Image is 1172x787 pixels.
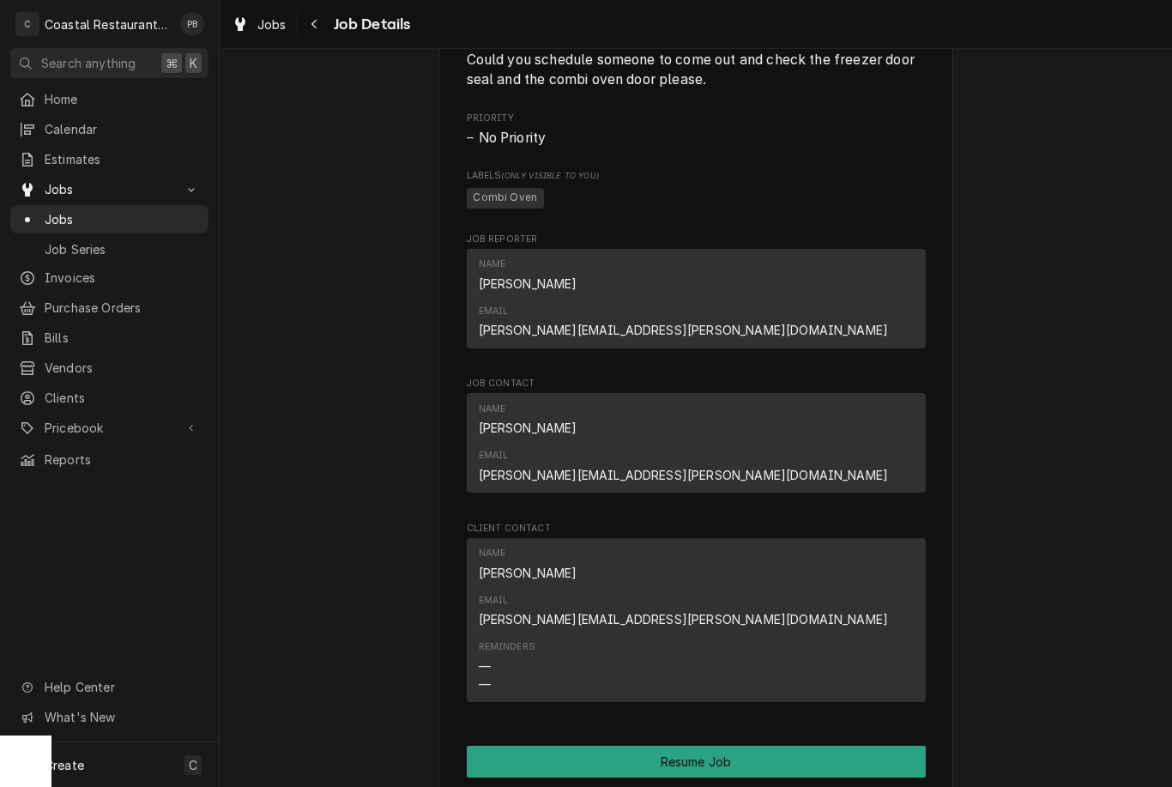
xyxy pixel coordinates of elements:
span: Bills [45,329,200,347]
span: Help Center [45,678,198,696]
span: K [190,54,197,72]
span: Create [45,758,84,772]
div: Email [479,305,509,318]
a: Jobs [225,10,293,39]
span: Search anything [41,54,136,72]
a: Go to What's New [10,703,208,731]
span: Purchase Orders [45,299,200,317]
div: Reminders [479,640,535,693]
a: Jobs [10,205,208,233]
span: Job Series [45,240,200,258]
div: Email [479,449,509,463]
div: Contact [467,393,926,493]
div: [object Object] [467,169,926,211]
a: Estimates [10,145,208,173]
div: Client Contact List [467,538,926,710]
div: Name [479,257,506,271]
div: Name [479,547,577,581]
span: Jobs [257,15,287,33]
a: Reports [10,445,208,474]
div: — [479,675,491,693]
div: Job Reporter List [467,249,926,356]
button: Resume Job [467,746,926,778]
div: Name [479,403,506,416]
span: Labels [467,169,926,183]
a: [PERSON_NAME][EMAIL_ADDRESS][PERSON_NAME][DOMAIN_NAME] [479,612,889,627]
div: Phill Blush's Avatar [180,12,204,36]
span: Jobs [45,210,200,228]
div: Client Contact [467,522,926,710]
div: Job Reporter [467,233,926,356]
div: Email [479,594,889,628]
span: Vendors [45,359,200,377]
div: Name [479,403,577,437]
span: Clients [45,389,200,407]
button: Navigate back [301,10,329,38]
div: No Priority [467,128,926,148]
a: Go to Pricebook [10,414,208,442]
a: Home [10,85,208,113]
a: Go to Help Center [10,673,208,701]
div: Email [479,305,889,339]
a: Clients [10,384,208,412]
div: [PERSON_NAME] [479,419,577,437]
button: Search anything⌘K [10,48,208,78]
div: Job Contact [467,377,926,500]
span: Combi Oven [467,188,545,209]
span: (Only Visible to You) [501,171,598,180]
div: Coastal Restaurant Repair [45,15,171,33]
a: Bills [10,324,208,352]
span: Jobs [45,180,174,198]
a: Job Series [10,235,208,263]
a: [PERSON_NAME][EMAIL_ADDRESS][PERSON_NAME][DOMAIN_NAME] [479,468,889,482]
span: Job Contact [467,377,926,390]
span: Priority [467,128,926,148]
div: Email [479,449,889,483]
div: [PERSON_NAME] [479,564,577,582]
a: Vendors [10,354,208,382]
span: Could you schedule someone to come out and check the freezer door seal and the combi oven door pl... [467,51,919,88]
div: Button Group Row [467,746,926,778]
div: Name [479,257,577,292]
div: Name [479,547,506,560]
span: Job Reporter [467,233,926,246]
div: Contact [467,538,926,702]
span: ⌘ [166,54,178,72]
div: — [479,657,491,675]
a: [PERSON_NAME][EMAIL_ADDRESS][PERSON_NAME][DOMAIN_NAME] [479,323,889,337]
div: Reminders [479,640,535,654]
span: Reports [45,451,200,469]
span: What's New [45,708,198,726]
span: Invoices [45,269,200,287]
a: Purchase Orders [10,294,208,322]
span: Job Details [329,13,411,36]
span: Reason For Call [467,50,926,90]
span: Home [45,90,200,108]
span: Pricebook [45,419,174,437]
span: Calendar [45,120,200,138]
div: Priority [467,112,926,148]
div: [PERSON_NAME] [479,275,577,293]
span: Priority [467,112,926,125]
span: Estimates [45,150,200,168]
div: C [15,12,39,36]
a: Go to Jobs [10,175,208,203]
div: Reason For Call [467,33,926,90]
div: Contact [467,249,926,348]
div: Job Contact List [467,393,926,500]
a: Invoices [10,263,208,292]
div: PB [180,12,204,36]
span: [object Object] [467,185,926,211]
a: Calendar [10,115,208,143]
span: C [189,756,197,774]
span: Client Contact [467,522,926,536]
div: Email [479,594,509,608]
